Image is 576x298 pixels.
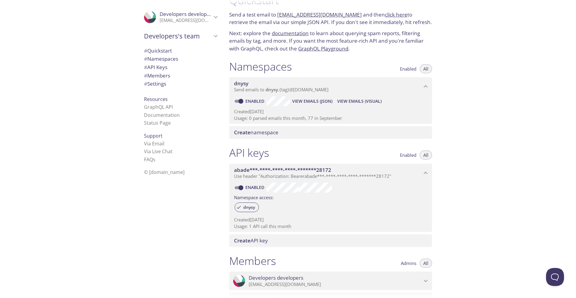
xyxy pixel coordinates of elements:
[139,63,222,71] div: API Keys
[144,72,147,79] span: #
[229,272,432,290] div: Developers developers
[153,156,155,163] span: s
[277,11,362,18] a: [EMAIL_ADDRESS][DOMAIN_NAME]
[229,11,432,26] p: Send a test email to and then to retrieve the email via our simple JSON API. If you don't see it ...
[249,275,303,281] span: Developers developers
[139,28,222,44] div: Developers's team
[160,17,212,23] p: [EMAIL_ADDRESS][DOMAIN_NAME]
[229,234,432,247] div: Create API Key
[396,151,420,160] button: Enabled
[144,64,167,71] span: API Keys
[144,55,178,62] span: Namespaces
[144,132,163,139] span: Support
[144,55,147,62] span: #
[244,98,267,104] a: Enabled
[234,193,274,201] label: Namespace access:
[234,129,250,136] span: Create
[229,126,432,139] div: Create namespace
[546,268,564,286] iframe: Help Scout Beacon - Open
[234,129,278,136] span: namespace
[144,72,170,79] span: Members
[160,11,214,17] span: Developers developers
[396,64,420,73] button: Enabled
[229,254,276,268] h1: Members
[298,45,348,52] a: GraphQL Playground
[265,87,278,93] span: dnysy
[234,87,328,93] span: Send emails to . {tag} @[DOMAIN_NAME]
[229,146,269,160] h1: API keys
[144,47,172,54] span: Quickstart
[234,237,268,244] span: API key
[292,98,332,105] span: View Emails (JSON)
[397,259,420,268] button: Admins
[335,96,384,106] button: View Emails (Visual)
[144,80,166,87] span: Settings
[234,108,427,115] p: Created [DATE]
[240,205,259,210] span: dnysy
[272,30,309,37] a: documentation
[139,7,222,27] div: Developers developers
[229,29,432,53] p: Next: explore the to learn about querying spam reports, filtering emails by tag, and more. If you...
[144,96,168,102] span: Resources
[139,47,222,55] div: Quickstart
[144,148,172,155] a: Via Live Chat
[385,11,407,18] a: click here
[139,71,222,80] div: Members
[144,32,212,40] span: Developers's team
[229,77,432,96] div: dnysy namespace
[144,80,147,87] span: #
[144,140,164,147] a: Via Email
[244,184,267,190] a: Enabled
[235,202,259,212] div: dnysy
[337,98,382,105] span: View Emails (Visual)
[234,80,248,87] span: dnysy
[234,237,250,244] span: Create
[144,156,155,163] a: FAQ
[139,80,222,88] div: Team Settings
[290,96,335,106] button: View Emails (JSON)
[234,217,427,223] p: Created [DATE]
[139,55,222,63] div: Namespaces
[144,64,147,71] span: #
[144,112,180,118] a: Documentation
[420,64,432,73] button: All
[249,281,422,287] p: [EMAIL_ADDRESS][DOMAIN_NAME]
[234,223,427,230] p: Usage: 1 API call this month
[144,169,184,175] span: © [DOMAIN_NAME]
[234,115,427,121] p: Usage: 0 parsed emails this month, 77 in September
[144,47,147,54] span: #
[144,104,173,110] a: GraphQL API
[144,120,171,126] a: Status Page
[420,259,432,268] button: All
[420,151,432,160] button: All
[229,60,292,73] h1: Namespaces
